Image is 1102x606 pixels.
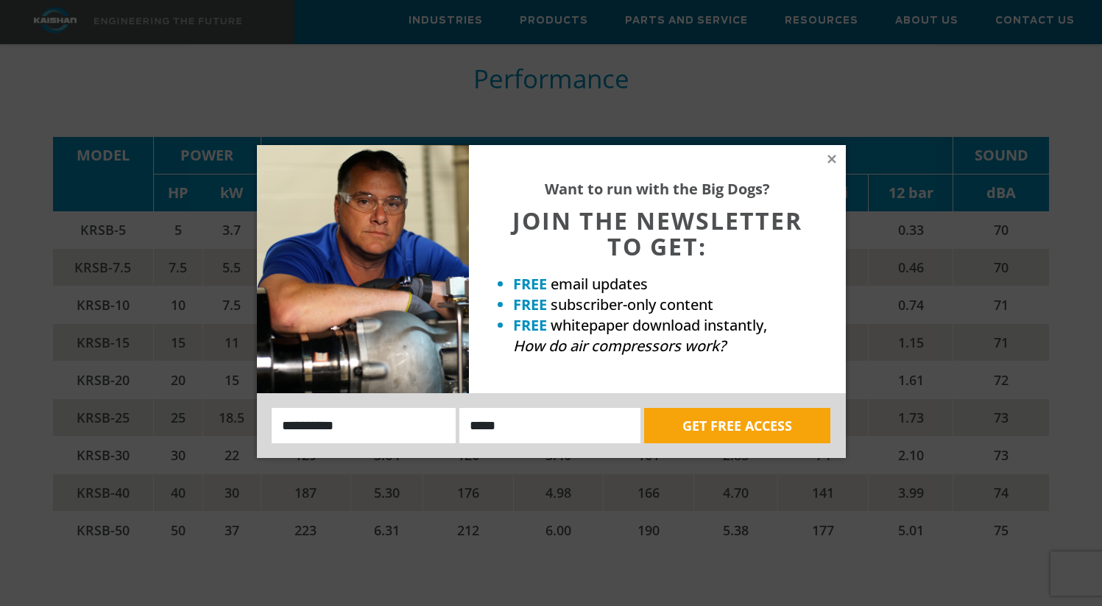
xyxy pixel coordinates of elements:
strong: FREE [513,295,547,314]
strong: FREE [513,274,547,294]
span: subscriber-only content [551,295,713,314]
input: Name: [272,408,456,443]
span: email updates [551,274,648,294]
em: How do air compressors work? [513,336,726,356]
strong: Want to run with the Big Dogs? [545,179,770,199]
input: Email [459,408,640,443]
button: GET FREE ACCESS [644,408,830,443]
span: JOIN THE NEWSLETTER TO GET: [512,205,802,262]
span: whitepaper download instantly, [551,315,767,335]
strong: FREE [513,315,547,335]
button: Close [825,152,838,166]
